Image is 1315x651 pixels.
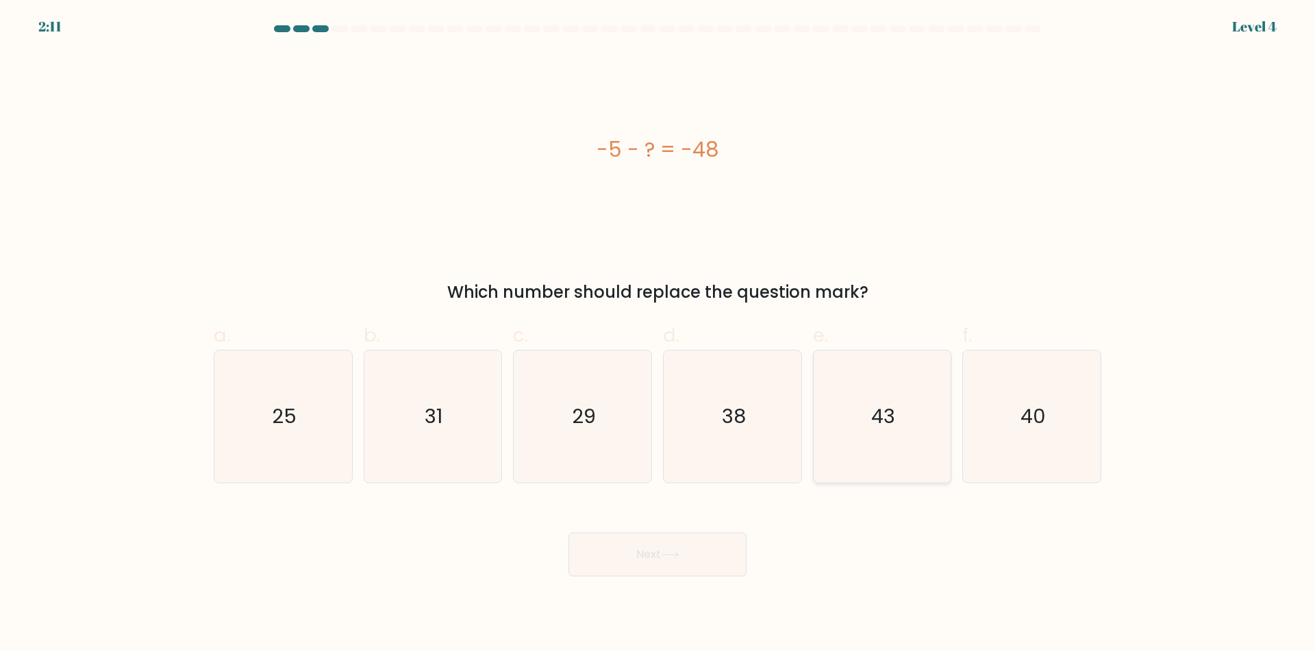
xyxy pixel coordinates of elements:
div: -5 - ? = -48 [214,134,1101,165]
span: d. [663,322,679,348]
span: f. [962,322,972,348]
text: 43 [871,403,895,430]
div: Which number should replace the question mark? [222,280,1093,305]
span: a. [214,322,230,348]
div: Level 4 [1232,16,1277,37]
span: c. [513,322,528,348]
span: e. [813,322,828,348]
div: 2:11 [38,16,62,37]
text: 40 [1020,403,1046,430]
text: 29 [572,403,596,430]
text: 31 [425,403,443,430]
button: Next [568,533,747,576]
text: 25 [272,403,297,430]
span: b. [364,322,380,348]
text: 38 [722,403,746,430]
